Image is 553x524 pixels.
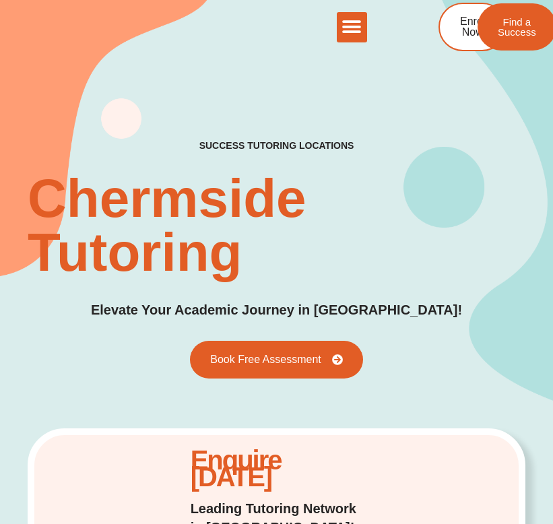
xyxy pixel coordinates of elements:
[191,452,363,486] h2: Enquire [DATE]
[190,341,363,379] a: Book Free Assessment
[337,12,367,42] div: Menu Toggle
[210,354,321,365] span: Book Free Assessment
[91,300,462,321] p: Elevate Your Academic Journey in [GEOGRAPHIC_DATA]!
[460,16,485,38] span: Enrol Now
[28,172,525,280] h1: Chermside Tutoring
[199,139,354,152] h2: success tutoring locations
[438,3,507,51] a: Enrol Now
[498,17,536,37] span: Find a Success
